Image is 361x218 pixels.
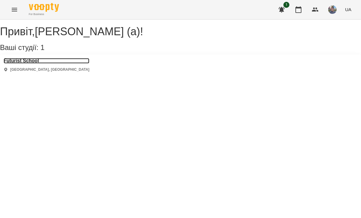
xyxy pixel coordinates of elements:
span: UA [345,6,351,13]
button: UA [343,4,354,15]
img: 12e81ef5014e817b1a9089eb975a08d3.jpeg [328,5,337,14]
span: For Business [29,12,59,16]
span: 1 [283,2,289,8]
button: Menu [7,2,22,17]
span: 1 [40,43,44,51]
p: [GEOGRAPHIC_DATA], [GEOGRAPHIC_DATA] [10,67,89,72]
a: Futurist School [4,58,89,64]
img: Voopty Logo [29,3,59,12]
